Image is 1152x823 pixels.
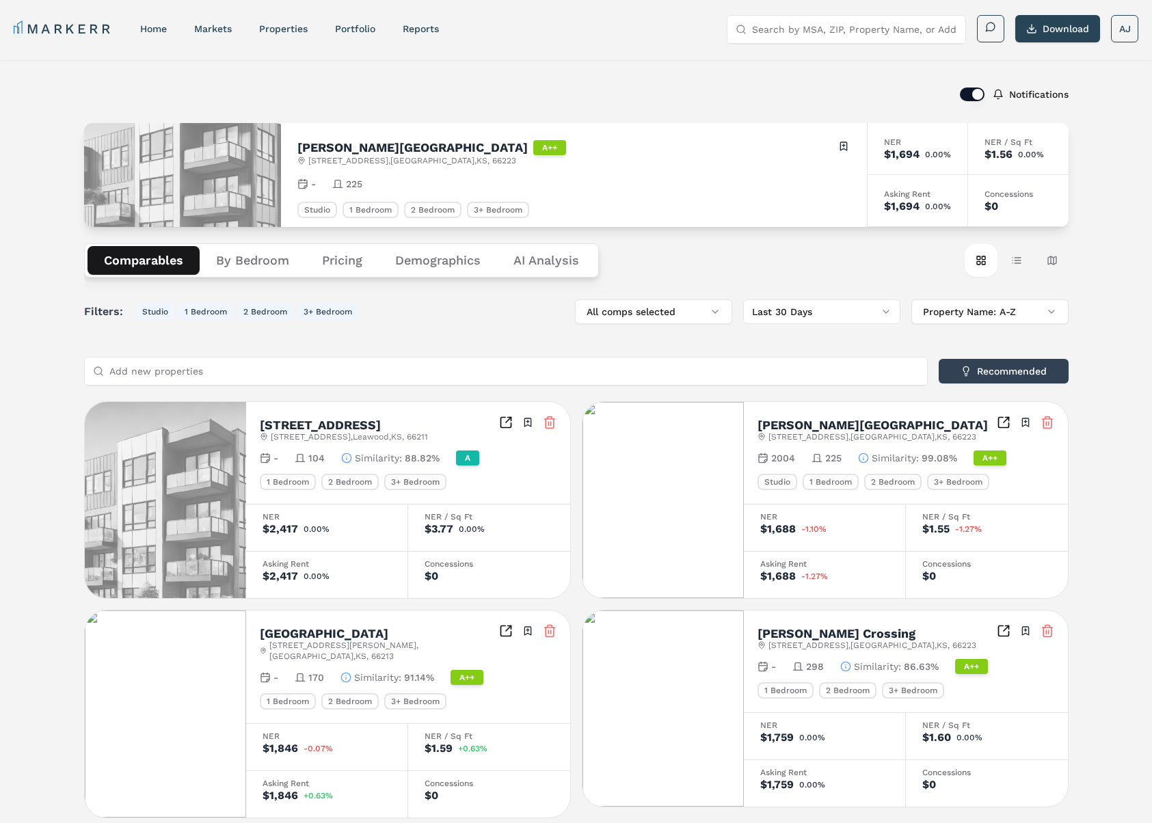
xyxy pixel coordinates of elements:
[260,474,316,490] div: 1 Bedroom
[984,138,1052,146] div: NER / Sq Ft
[1009,90,1069,99] label: Notifications
[760,524,796,535] div: $1,688
[273,671,278,684] span: -
[497,246,595,275] button: AI Analysis
[321,693,379,710] div: 2 Bedroom
[14,19,113,38] a: MARKERR
[884,190,951,198] div: Asking Rent
[760,768,889,777] div: Asking Rent
[1015,15,1100,42] button: Download
[451,670,483,685] div: A++
[308,451,325,465] span: 104
[925,202,951,211] span: 0.00%
[343,202,399,218] div: 1 Bedroom
[425,779,554,787] div: Concessions
[304,792,333,800] span: +0.63%
[425,513,554,521] div: NER / Sq Ft
[263,779,391,787] div: Asking Rent
[263,571,298,582] div: $2,417
[304,572,330,580] span: 0.00%
[801,525,827,533] span: -1.10%
[425,560,554,568] div: Concessions
[760,732,794,743] div: $1,759
[499,624,513,638] a: Inspect Comparables
[308,155,516,166] span: [STREET_ADDRESS] , [GEOGRAPHIC_DATA] , KS , 66223
[355,451,402,465] span: Similarity :
[335,23,375,34] a: Portfolio
[88,246,200,275] button: Comparables
[922,721,1051,729] div: NER / Sq Ft
[311,177,316,191] span: -
[499,416,513,429] a: Inspect Comparables
[304,744,333,753] span: -0.07%
[260,628,388,640] h2: [GEOGRAPHIC_DATA]
[984,190,1052,198] div: Concessions
[884,149,920,160] div: $1,694
[922,451,957,465] span: 99.08%
[306,246,379,275] button: Pricing
[911,299,1069,324] button: Property Name: A-Z
[768,640,976,651] span: [STREET_ADDRESS] , [GEOGRAPHIC_DATA] , KS , 66223
[922,768,1051,777] div: Concessions
[768,431,976,442] span: [STREET_ADDRESS] , [GEOGRAPHIC_DATA] , KS , 66223
[263,513,391,521] div: NER
[922,779,936,790] div: $0
[864,474,922,490] div: 2 Bedroom
[922,524,950,535] div: $1.55
[758,628,915,640] h2: [PERSON_NAME] Crossing
[308,671,324,684] span: 170
[575,299,732,324] button: All comps selected
[137,303,174,320] button: Studio
[456,450,479,466] div: A
[884,138,951,146] div: NER
[260,693,316,710] div: 1 Bedroom
[467,202,529,218] div: 3+ Bedroom
[321,474,379,490] div: 2 Bedroom
[263,743,298,754] div: $1,846
[854,660,901,673] span: Similarity :
[760,779,794,790] div: $1,759
[271,431,428,442] span: [STREET_ADDRESS] , Leawood , KS , 66211
[758,682,814,699] div: 1 Bedroom
[194,23,232,34] a: markets
[922,560,1051,568] div: Concessions
[904,660,939,673] span: 86.63%
[801,572,828,580] span: -1.27%
[771,451,795,465] span: 2004
[84,303,131,320] span: Filters:
[384,474,446,490] div: 3+ Bedroom
[425,732,554,740] div: NER / Sq Ft
[263,790,298,801] div: $1,846
[760,721,889,729] div: NER
[260,419,381,431] h2: [STREET_ADDRESS]
[259,23,308,34] a: properties
[238,303,293,320] button: 2 Bedroom
[405,451,440,465] span: 88.82%
[758,474,797,490] div: Studio
[304,525,330,533] span: 0.00%
[384,693,446,710] div: 3+ Bedroom
[984,201,998,212] div: $0
[758,419,988,431] h2: [PERSON_NAME][GEOGRAPHIC_DATA]
[799,781,825,789] span: 0.00%
[799,733,825,742] span: 0.00%
[984,149,1013,160] div: $1.56
[803,474,859,490] div: 1 Bedroom
[760,560,889,568] div: Asking Rent
[269,640,499,662] span: [STREET_ADDRESS][PERSON_NAME] , [GEOGRAPHIC_DATA] , KS , 66213
[922,571,936,582] div: $0
[263,732,391,740] div: NER
[819,682,876,699] div: 2 Bedroom
[425,743,453,754] div: $1.59
[974,450,1006,466] div: A++
[298,303,358,320] button: 3+ Bedroom
[404,202,461,218] div: 2 Bedroom
[346,177,362,191] span: 225
[200,246,306,275] button: By Bedroom
[1119,22,1131,36] span: AJ
[771,660,776,673] span: -
[760,571,796,582] div: $1,688
[459,525,485,533] span: 0.00%
[872,451,919,465] span: Similarity :
[1111,15,1138,42] button: AJ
